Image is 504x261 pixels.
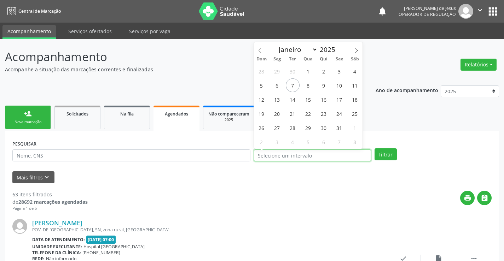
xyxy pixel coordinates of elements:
[120,111,134,117] span: Na fila
[270,78,284,92] span: Outubro 6, 2025
[32,250,81,256] b: Telefone da clínica:
[301,93,315,106] span: Outubro 15, 2025
[332,135,346,149] span: Novembro 7, 2025
[2,25,56,39] a: Acompanhamento
[43,173,51,181] i: keyboard_arrow_down
[301,78,315,92] span: Outubro 8, 2025
[458,4,473,19] img: img
[300,57,316,61] span: Qua
[255,93,268,106] span: Outubro 12, 2025
[208,111,249,117] span: Não compareceram
[255,135,268,149] span: Novembro 2, 2025
[254,57,270,61] span: Dom
[347,57,363,61] span: Sáb
[348,93,362,106] span: Outubro 18, 2025
[63,25,117,37] a: Serviços ofertados
[473,4,487,19] button: 
[332,78,346,92] span: Outubro 10, 2025
[348,78,362,92] span: Outubro 11, 2025
[32,219,82,227] a: [PERSON_NAME]
[5,5,61,17] a: Central de Marcação
[377,6,387,16] button: notifications
[376,85,438,94] p: Ano de acompanhamento
[18,8,61,14] span: Central de Marcação
[317,121,331,135] span: Outubro 30, 2025
[332,64,346,78] span: Outubro 3, 2025
[477,191,492,205] button: 
[301,107,315,120] span: Outubro 22, 2025
[481,194,488,202] i: 
[208,117,249,123] div: 2025
[286,121,300,135] span: Outubro 28, 2025
[487,5,499,18] button: apps
[285,57,300,61] span: Ter
[476,6,484,14] i: 
[301,135,315,149] span: Novembro 5, 2025
[18,198,88,205] strong: 28692 marcações agendadas
[276,45,318,54] select: Month
[12,206,88,212] div: Página 1 de 5
[124,25,175,37] a: Serviços por vaga
[12,191,88,198] div: 63 itens filtrados
[460,59,497,71] button: Relatórios
[316,57,331,61] span: Qui
[460,191,475,205] button: print
[12,171,54,184] button: Mais filtroskeyboard_arrow_down
[270,135,284,149] span: Novembro 3, 2025
[255,121,268,135] span: Outubro 26, 2025
[348,135,362,149] span: Novembro 8, 2025
[66,111,88,117] span: Solicitados
[331,57,347,61] span: Sex
[286,93,300,106] span: Outubro 14, 2025
[165,111,188,117] span: Agendados
[464,194,471,202] i: print
[32,237,85,243] b: Data de atendimento:
[255,78,268,92] span: Outubro 5, 2025
[269,57,285,61] span: Seg
[301,121,315,135] span: Outubro 29, 2025
[375,148,397,160] button: Filtrar
[317,93,331,106] span: Outubro 16, 2025
[348,64,362,78] span: Outubro 4, 2025
[399,11,456,17] span: Operador de regulação
[83,244,145,250] span: Hospital [GEOGRAPHIC_DATA]
[348,121,362,135] span: Novembro 1, 2025
[10,119,46,125] div: Nova marcação
[12,219,27,234] img: img
[286,135,300,149] span: Novembro 4, 2025
[12,198,88,206] div: de
[286,107,300,120] span: Outubro 21, 2025
[5,66,351,73] p: Acompanhe a situação das marcações correntes e finalizadas
[255,64,268,78] span: Setembro 28, 2025
[5,48,351,66] p: Acompanhamento
[86,236,116,244] span: [DATE] 07:00
[255,107,268,120] span: Outubro 19, 2025
[317,107,331,120] span: Outubro 23, 2025
[317,135,331,149] span: Novembro 6, 2025
[12,149,250,161] input: Nome, CNS
[332,93,346,106] span: Outubro 17, 2025
[332,121,346,135] span: Outubro 31, 2025
[270,64,284,78] span: Setembro 29, 2025
[286,78,300,92] span: Outubro 7, 2025
[32,227,386,233] div: POV. DE [GEOGRAPHIC_DATA], SN, zona rural, [GEOGRAPHIC_DATA]
[270,107,284,120] span: Outubro 20, 2025
[332,107,346,120] span: Outubro 24, 2025
[32,244,82,250] b: Unidade executante:
[399,5,456,11] div: [PERSON_NAME] de Jesus
[317,64,331,78] span: Outubro 2, 2025
[12,138,36,149] label: PESQUISAR
[286,64,300,78] span: Setembro 30, 2025
[24,110,32,118] div: person_add
[301,64,315,78] span: Outubro 1, 2025
[348,107,362,120] span: Outubro 25, 2025
[270,93,284,106] span: Outubro 13, 2025
[82,250,120,256] span: [PHONE_NUMBER]
[317,78,331,92] span: Outubro 9, 2025
[318,45,341,54] input: Year
[270,121,284,135] span: Outubro 27, 2025
[254,149,371,161] input: Selecione um intervalo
